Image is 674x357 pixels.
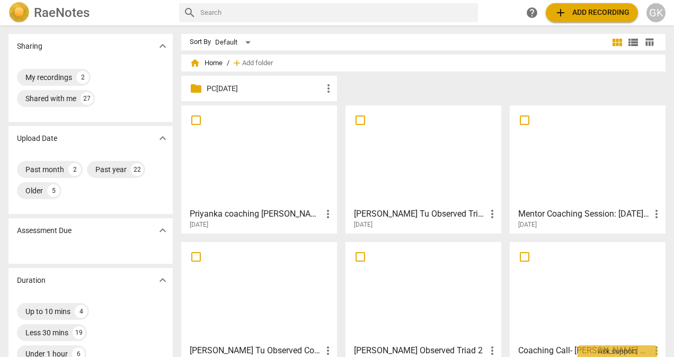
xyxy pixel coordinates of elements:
[17,133,57,144] p: Upload Date
[47,184,60,197] div: 5
[155,38,171,54] button: Show more
[349,109,498,229] a: [PERSON_NAME] Tu Observed Triad Meeting Round 3[DATE]
[322,208,334,220] span: more_vert
[155,130,171,146] button: Show more
[68,163,81,176] div: 2
[190,58,200,68] span: home
[190,220,208,229] span: [DATE]
[156,132,169,145] span: expand_more
[486,208,499,220] span: more_vert
[25,185,43,196] div: Older
[17,275,46,286] p: Duration
[200,4,474,21] input: Search
[232,58,242,68] span: add
[73,326,85,339] div: 19
[625,34,641,50] button: List view
[650,208,663,220] span: more_vert
[486,344,499,357] span: more_vert
[190,82,202,95] span: folder
[518,344,650,357] h3: Coaching Call- Chris & Karli - 2025_04_18 11_59 CDT - Recording
[354,208,486,220] h3: Lawrence Tu Observed Triad Meeting Round 3
[25,93,76,104] div: Shared with me
[95,164,127,175] div: Past year
[546,3,638,22] button: Upload
[650,344,663,357] span: more_vert
[322,82,335,95] span: more_vert
[227,59,229,67] span: /
[207,83,322,94] p: PC1 May 2024
[518,220,537,229] span: [DATE]
[25,306,70,317] div: Up to 10 mins
[156,274,169,287] span: expand_more
[354,344,486,357] h3: Cherie Castanares Observed Triad 2
[190,208,322,220] h3: Priyanka coaching Daniela
[190,38,211,46] div: Sort By
[76,71,89,84] div: 2
[641,34,657,50] button: Table view
[8,2,171,23] a: LogoRaeNotes
[185,109,333,229] a: Priyanka coaching [PERSON_NAME][DATE]
[518,208,650,220] h3: Mentor Coaching Session: 07/25/2025 | Michelle & Brian
[627,36,640,49] span: view_list
[8,2,30,23] img: Logo
[611,36,624,49] span: view_module
[34,5,90,20] h2: RaeNotes
[215,34,254,51] div: Default
[513,109,662,229] a: Mentor Coaching Session: [DATE] | [PERSON_NAME] & [PERSON_NAME][DATE]
[522,3,542,22] a: Help
[190,58,223,68] span: Home
[526,6,538,19] span: help
[644,37,654,47] span: table_chart
[190,344,322,357] h3: Lawrence Tu Observed Coaching Triad Second Session
[155,222,171,238] button: Show more
[609,34,625,50] button: Tile view
[354,220,373,229] span: [DATE]
[131,163,144,176] div: 22
[156,40,169,52] span: expand_more
[25,164,64,175] div: Past month
[183,6,196,19] span: search
[578,345,657,357] div: Ask support
[242,59,273,67] span: Add folder
[81,92,93,105] div: 27
[554,6,629,19] span: Add recording
[156,224,169,237] span: expand_more
[554,6,567,19] span: add
[25,72,72,83] div: My recordings
[75,305,87,318] div: 4
[17,225,72,236] p: Assessment Due
[17,41,42,52] p: Sharing
[646,3,666,22] button: GK
[25,327,68,338] div: Less 30 mins
[155,272,171,288] button: Show more
[322,344,334,357] span: more_vert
